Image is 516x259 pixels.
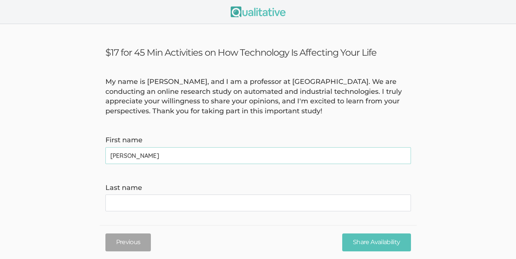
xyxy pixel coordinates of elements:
[105,135,411,145] label: First name
[105,47,411,58] h3: $17 for 45 Min Activities on How Technology Is Affecting Your Life
[100,77,417,116] div: My name is [PERSON_NAME], and I am a professor at [GEOGRAPHIC_DATA]. We are conducting an online ...
[342,233,411,251] input: Share Availability
[231,6,286,17] img: Qualitative
[105,183,411,193] label: Last name
[105,233,151,251] button: Previous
